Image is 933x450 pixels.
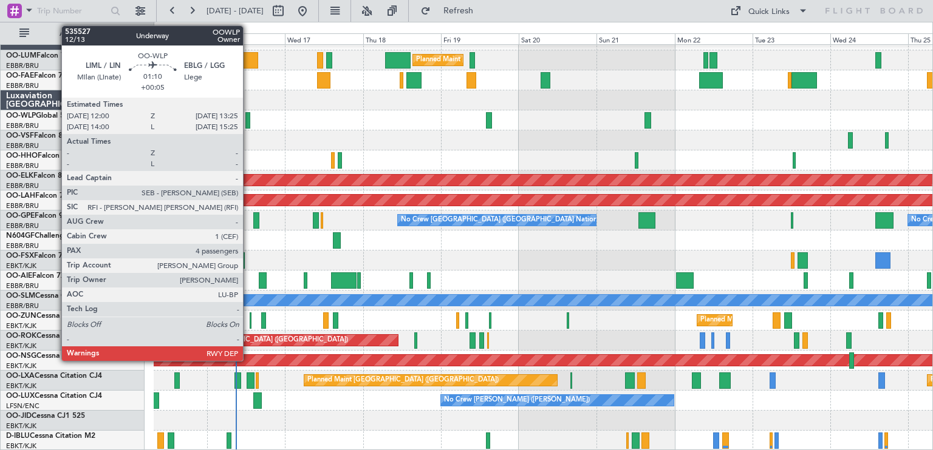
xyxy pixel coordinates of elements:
div: Quick Links [748,6,790,18]
span: OO-ELK [6,172,33,180]
div: Fri 19 [441,33,519,44]
div: Sat 20 [519,33,596,44]
a: EBKT/KJK [6,341,36,351]
a: EBBR/BRU [6,221,39,230]
div: Sun 21 [596,33,674,44]
span: OO-SLM [6,292,35,300]
a: EBBR/BRU [6,301,39,311]
span: OO-AIE [6,272,32,280]
button: Refresh [415,1,488,21]
button: Quick Links [724,1,814,21]
div: Wed 17 [285,33,363,44]
a: OO-FSXFalcon 7X [6,252,67,260]
span: OO-ROK [6,332,36,340]
div: Planned Maint Kortrijk-[GEOGRAPHIC_DATA] [700,311,842,329]
div: Unplanned Maint [GEOGRAPHIC_DATA] ([GEOGRAPHIC_DATA] National) [184,51,412,69]
div: Planned Maint [GEOGRAPHIC_DATA] ([GEOGRAPHIC_DATA]) [157,331,348,349]
span: OO-FSX [6,252,34,260]
span: OO-LUX [6,392,35,400]
span: All Aircraft [32,29,128,38]
div: [DATE] [156,24,177,35]
div: Wed 24 [830,33,908,44]
a: EBBR/BRU [6,241,39,250]
a: OO-VSFFalcon 8X [6,132,67,139]
span: OO-HHO [6,152,38,160]
a: EBKT/KJK [6,361,36,371]
a: EBBR/BRU [6,161,39,170]
a: EBBR/BRU [6,181,39,190]
input: Trip Number [37,2,107,20]
a: EBBR/BRU [6,121,39,130]
span: N604GF [6,232,35,240]
a: OO-ZUNCessna Citation CJ4 [6,312,104,320]
span: OO-LXA [6,372,35,380]
a: EBBR/BRU [6,81,39,90]
a: N604GFChallenger 604 [6,232,87,240]
a: LFSN/ENC [6,401,39,411]
span: D-IBLU [6,432,30,440]
div: No Crew [GEOGRAPHIC_DATA] ([GEOGRAPHIC_DATA] National) [401,211,604,229]
span: OO-NSG [6,352,36,360]
a: OO-FAEFalcon 7X [6,72,67,79]
div: No Crew [PERSON_NAME] ([PERSON_NAME]) [444,391,590,409]
a: EBBR/BRU [6,61,39,70]
div: Tue 23 [753,33,830,44]
a: OO-ELKFalcon 8X [6,172,67,180]
a: OO-NSGCessna Citation CJ4 [6,352,104,360]
a: OO-LAHFalcon 7X [6,192,69,200]
a: EBKT/KJK [6,381,36,391]
span: OO-LAH [6,192,35,200]
span: OO-ZUN [6,312,36,320]
a: D-IBLUCessna Citation M2 [6,432,95,440]
a: EBBR/BRU [6,281,39,290]
a: EBKT/KJK [6,261,36,270]
a: EBBR/BRU [6,141,39,150]
span: OO-FAE [6,72,34,79]
div: Thu 18 [363,33,441,44]
a: OO-GPEFalcon 900EX EASy II [6,212,107,220]
span: OO-JID [6,412,32,420]
span: Refresh [433,7,484,15]
div: Tue 16 [207,33,285,44]
a: OO-AIEFalcon 7X [6,272,66,280]
a: OO-HHOFalcon 8X [6,152,71,160]
div: AOG Maint Kortrijk-[GEOGRAPHIC_DATA] [230,251,362,269]
span: [DATE] - [DATE] [207,5,264,16]
a: EBBR/BRU [6,201,39,210]
div: Mon 15 [129,33,207,44]
div: Planned Maint [GEOGRAPHIC_DATA] ([GEOGRAPHIC_DATA]) [307,371,499,389]
span: OO-VSF [6,132,34,139]
span: OO-GPE [6,212,35,220]
a: OO-ROKCessna Citation CJ4 [6,332,104,340]
div: Mon 22 [675,33,753,44]
button: All Aircraft [13,24,132,43]
span: OO-WLP [6,112,36,119]
a: OO-SLMCessna Citation XLS [6,292,103,300]
span: OO-LUM [6,52,36,59]
a: OO-WLPGlobal 5500 [6,112,77,119]
a: OO-JIDCessna CJ1 525 [6,412,85,420]
a: EBKT/KJK [6,321,36,331]
div: Planned Maint [GEOGRAPHIC_DATA] ([GEOGRAPHIC_DATA] National) [416,51,636,69]
a: OO-LXACessna Citation CJ4 [6,372,102,380]
a: EBKT/KJK [6,421,36,431]
a: OO-LUXCessna Citation CJ4 [6,392,102,400]
a: OO-LUMFalcon 7X [6,52,70,59]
